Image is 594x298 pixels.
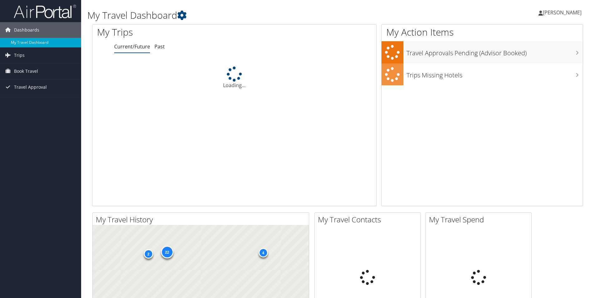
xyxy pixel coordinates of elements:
[538,3,588,22] a: [PERSON_NAME]
[96,214,309,225] h2: My Travel History
[97,26,253,39] h1: My Trips
[87,9,421,22] h1: My Travel Dashboard
[543,9,582,16] span: [PERSON_NAME]
[14,22,39,38] span: Dashboards
[144,249,153,258] div: 2
[429,214,531,225] h2: My Travel Spend
[382,63,583,86] a: Trips Missing Hotels
[382,26,583,39] h1: My Action Items
[14,79,47,95] span: Travel Approval
[154,43,165,50] a: Past
[318,214,420,225] h2: My Travel Contacts
[258,248,268,257] div: 4
[382,41,583,63] a: Travel Approvals Pending (Advisor Booked)
[92,67,376,89] div: Loading...
[114,43,150,50] a: Current/Future
[14,63,38,79] span: Book Travel
[161,246,173,258] div: 22
[14,47,25,63] span: Trips
[14,4,76,19] img: airportal-logo.png
[407,68,583,80] h3: Trips Missing Hotels
[407,46,583,57] h3: Travel Approvals Pending (Advisor Booked)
